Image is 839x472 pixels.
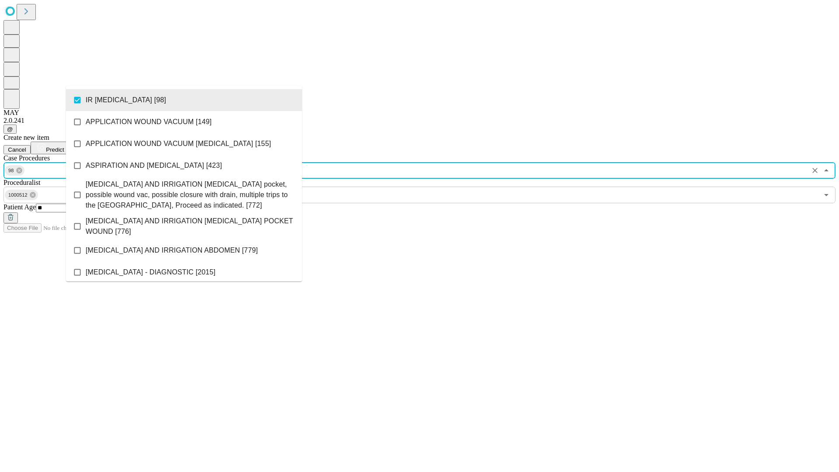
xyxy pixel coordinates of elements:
[86,267,215,278] span: [MEDICAL_DATA] - DIAGNOSTIC [2015]
[3,125,17,134] button: @
[86,160,222,171] span: ASPIRATION AND [MEDICAL_DATA] [423]
[3,203,36,211] span: Patient Age
[3,154,50,162] span: Scheduled Procedure
[3,145,31,154] button: Cancel
[820,189,832,201] button: Open
[3,134,49,141] span: Create new item
[86,216,295,237] span: [MEDICAL_DATA] AND IRRIGATION [MEDICAL_DATA] POCKET WOUND [776]
[5,166,17,176] span: 98
[7,126,13,132] span: @
[86,139,271,149] span: APPLICATION WOUND VACUUM [MEDICAL_DATA] [155]
[3,179,40,186] span: Proceduralist
[46,146,64,153] span: Predict
[86,179,295,211] span: [MEDICAL_DATA] AND IRRIGATION [MEDICAL_DATA] pocket, possible wound vac, possible closure with dr...
[86,245,258,256] span: [MEDICAL_DATA] AND IRRIGATION ABDOMEN [779]
[86,95,166,105] span: IR [MEDICAL_DATA] [98]
[820,164,832,177] button: Close
[809,164,821,177] button: Clear
[3,117,836,125] div: 2.0.241
[5,190,31,200] span: 1000512
[8,146,26,153] span: Cancel
[86,117,211,127] span: APPLICATION WOUND VACUUM [149]
[5,165,24,176] div: 98
[5,190,38,200] div: 1000512
[3,109,836,117] div: MAY
[31,142,71,154] button: Predict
